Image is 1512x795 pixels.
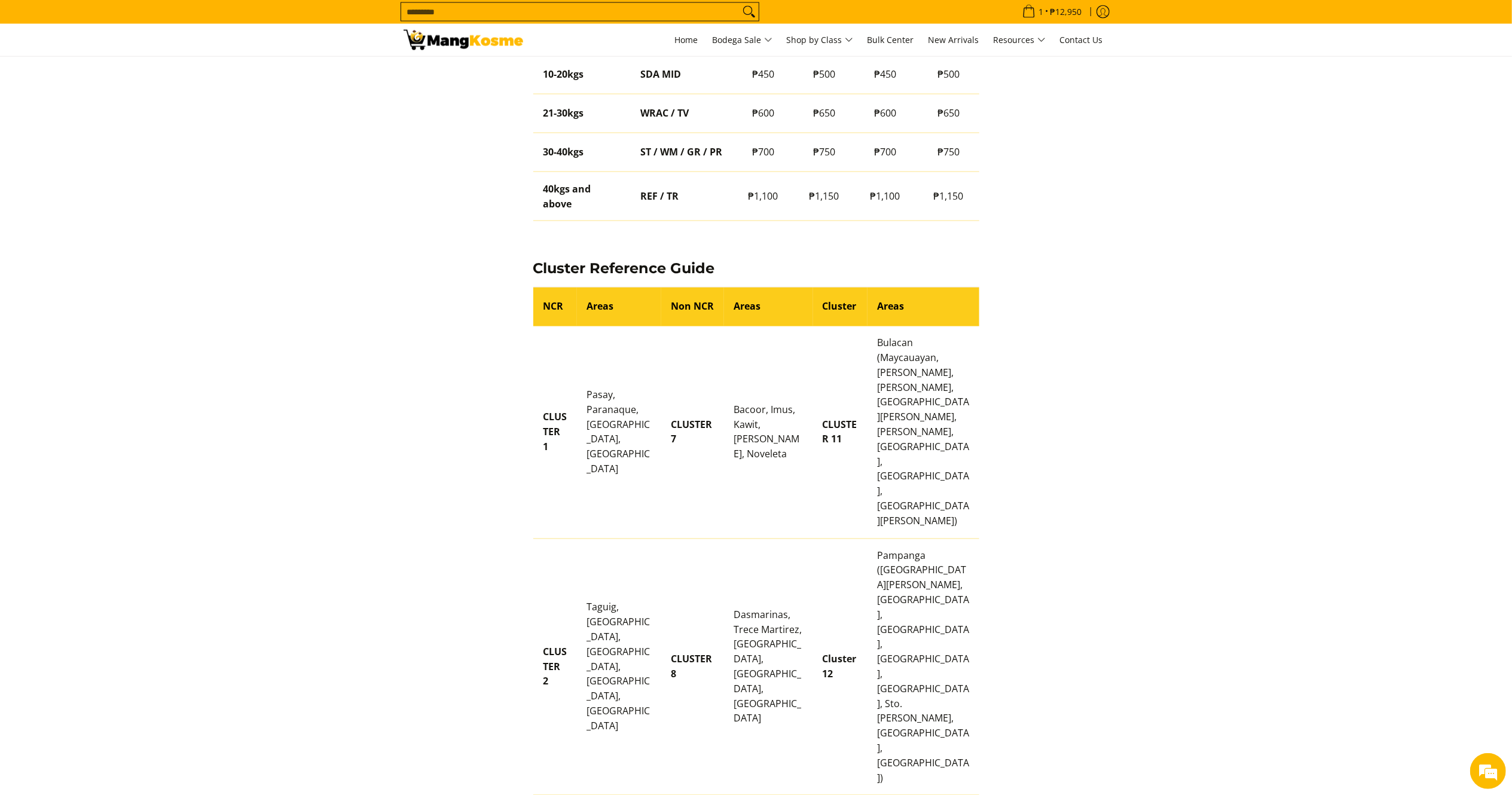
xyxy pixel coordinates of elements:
td: ₱500 [915,55,982,94]
strong: CLUSTER 1 [543,411,567,454]
strong: 21-30kgs [543,106,584,120]
td: ₱500 [793,55,854,94]
a: Bodega Sale [707,24,778,56]
img: Shipping &amp; Delivery Page l Mang Kosme: Home Appliances Warehouse Sale! [404,30,523,50]
strong: Cluster [823,300,857,313]
td: ₱750 [793,133,854,172]
a: Shop by Class [781,24,859,56]
strong: WRAC / TV [640,106,689,120]
td: ₱1,150 [915,172,982,221]
strong: Areas [587,300,613,313]
td: ₱650 [915,94,982,133]
span: Shop by Class [787,33,853,48]
strong: CLUSTER 8 [671,653,712,681]
strong: Non NCR [671,300,714,313]
strong: ST / WM / GR / PR [640,145,722,158]
td: Pasay, Paranaque, [GEOGRAPHIC_DATA], [GEOGRAPHIC_DATA] [577,326,661,539]
td: Bulacan (Maycauayan, [PERSON_NAME], [PERSON_NAME], [GEOGRAPHIC_DATA][PERSON_NAME], [PERSON_NAME],... [868,326,979,539]
strong: CLUSTER 7 [671,418,712,447]
a: Contact Us [1054,24,1109,56]
td: ₱1,100 [732,172,793,221]
h3: Cluster Reference Guide [533,260,979,278]
td: ₱700 [732,133,793,172]
strong: Areas [734,300,760,313]
span: ₱12,950 [1049,8,1084,16]
strong: Cluster 12 [823,653,857,681]
a: Bulk Center [862,24,920,56]
td: ₱1,150 [793,172,854,221]
span: • [1019,5,1086,19]
span: Home [675,34,698,45]
strong: 30-40kgs [543,145,584,158]
strong: CLUSTER 11 [823,418,857,447]
td: ₱650 [793,94,854,133]
td: ₱700 [854,133,915,172]
td: ₱450 [732,55,793,94]
td: ₱600 [732,94,793,133]
strong: CLUSTER 2 [543,646,567,689]
span: Bodega Sale [713,33,772,48]
strong: Areas [877,300,904,313]
td: ₱600 [854,94,915,133]
span: New Arrivals [928,34,979,45]
nav: Main Menu [535,24,1109,56]
span: Contact Us [1060,34,1103,45]
a: Home [669,24,704,56]
strong: NCR [543,300,563,313]
td: ₱750 [915,133,982,172]
span: Resources [994,33,1046,48]
button: Search [740,3,759,21]
strong: 10-20kgs [543,68,584,81]
a: New Arrivals [923,24,985,56]
strong: SDA MID [640,68,681,81]
strong: REF / TR [640,189,679,203]
td: Bacoor, Imus, Kawit, [PERSON_NAME], Noveleta [724,326,813,539]
strong: 40kgs and above [543,182,591,210]
a: Resources [988,24,1052,56]
td: ₱450 [854,55,915,94]
td: ₱1,100 [854,172,915,221]
span: 1 [1037,8,1046,16]
span: Bulk Center [868,34,914,45]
